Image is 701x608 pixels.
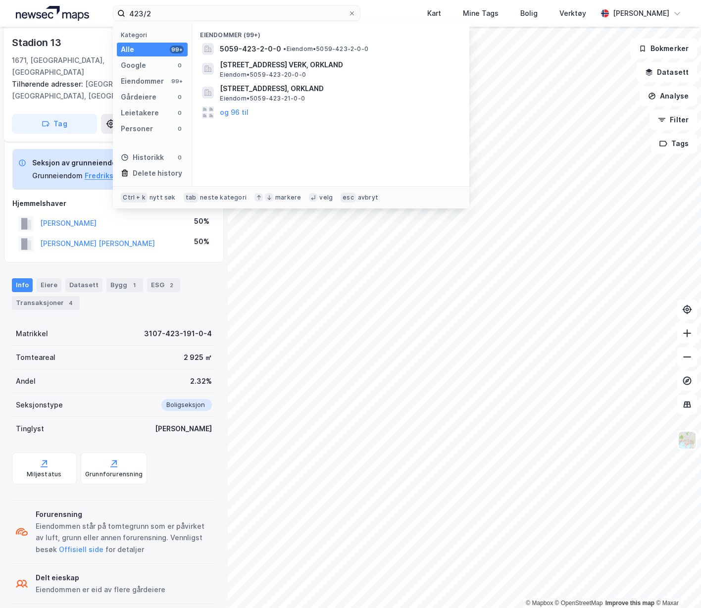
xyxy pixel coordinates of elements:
div: 50% [194,215,209,227]
span: Eiendom • 5059-423-20-0-0 [220,71,306,79]
div: Hjemmelshaver [12,198,215,209]
div: 3107-423-191-0-4 [144,328,212,340]
div: 2 925 ㎡ [184,352,212,363]
div: Seksjon av grunneiendom [32,157,157,169]
button: Bokmerker [630,39,697,58]
div: Alle [121,44,134,55]
div: avbryt [358,194,378,202]
div: Ctrl + k [121,193,148,203]
div: [PERSON_NAME] [613,7,669,19]
div: neste kategori [200,194,247,202]
span: Eiendom • 5059-423-2-0-0 [283,45,368,53]
div: 0 [176,93,184,101]
div: velg [319,194,333,202]
div: Verktøy [559,7,586,19]
span: [STREET_ADDRESS] VERK, ORKLAND [220,59,457,71]
div: Grunneiendom [32,170,83,182]
img: Z [678,431,697,450]
div: 2 [166,280,176,290]
iframe: Chat Widget [651,560,701,608]
div: Andel [16,375,36,387]
button: Tags [651,134,697,153]
div: 4 [66,298,76,308]
button: Datasett [637,62,697,82]
div: Eiendommer (99+) [192,23,469,41]
div: markere [275,194,301,202]
div: 1 [129,280,139,290]
div: Eiendommen er eid av flere gårdeiere [36,584,165,596]
div: Grunnforurensning [85,470,143,478]
div: Gårdeiere [121,91,156,103]
div: ESG [147,278,180,292]
span: Tilhørende adresser: [12,80,85,88]
div: Kart [427,7,441,19]
button: Filter [650,110,697,130]
img: logo.a4113a55bc3d86da70a041830d287a7e.svg [16,6,89,21]
button: Fredrikstad, 423/191 [85,170,157,182]
div: [GEOGRAPHIC_DATA], [GEOGRAPHIC_DATA], [GEOGRAPHIC_DATA] [12,78,208,102]
div: Delete history [133,167,182,179]
div: 0 [176,109,184,117]
div: Stadion 13 [12,35,63,51]
div: Tomteareal [16,352,55,363]
div: Bolig [520,7,538,19]
div: Google [121,59,146,71]
div: 2.32% [190,375,212,387]
span: • [283,45,286,52]
div: Eiendommer [121,75,164,87]
div: Kategori [121,31,188,39]
div: Mine Tags [463,7,499,19]
div: Seksjonstype [16,399,63,411]
div: tab [184,193,199,203]
div: esc [341,193,356,203]
div: 1671, [GEOGRAPHIC_DATA], [GEOGRAPHIC_DATA] [12,54,146,78]
a: Improve this map [605,600,654,607]
div: Personer [121,123,153,135]
button: Tag [12,114,97,134]
span: [STREET_ADDRESS], ORKLAND [220,83,457,95]
span: 5059-423-2-0-0 [220,43,281,55]
input: Søk på adresse, matrikkel, gårdeiere, leietakere eller personer [125,6,348,21]
div: Miljøstatus [27,470,61,478]
a: Mapbox [526,600,553,607]
div: 50% [194,236,209,248]
div: Forurensning [36,508,212,520]
div: Eiere [37,278,61,292]
div: Tinglyst [16,423,44,435]
div: Matrikkel [16,328,48,340]
div: nytt søk [150,194,176,202]
div: Info [12,278,33,292]
div: 99+ [170,77,184,85]
div: Datasett [65,278,102,292]
div: 0 [176,125,184,133]
div: 0 [176,153,184,161]
div: Historikk [121,152,164,163]
div: Bygg [106,278,143,292]
span: Eiendom • 5059-423-21-0-0 [220,95,305,102]
button: og 96 til [220,106,249,118]
div: Leietakere [121,107,159,119]
div: Delt eieskap [36,572,165,584]
a: OpenStreetMap [555,600,603,607]
button: Analyse [640,86,697,106]
div: Eiendommen står på tomtegrunn som er påvirket av luft, grunn eller annen forurensning. Vennligst ... [36,520,212,556]
div: [PERSON_NAME] [155,423,212,435]
div: Transaksjoner [12,296,80,310]
div: 99+ [170,46,184,53]
div: 0 [176,61,184,69]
